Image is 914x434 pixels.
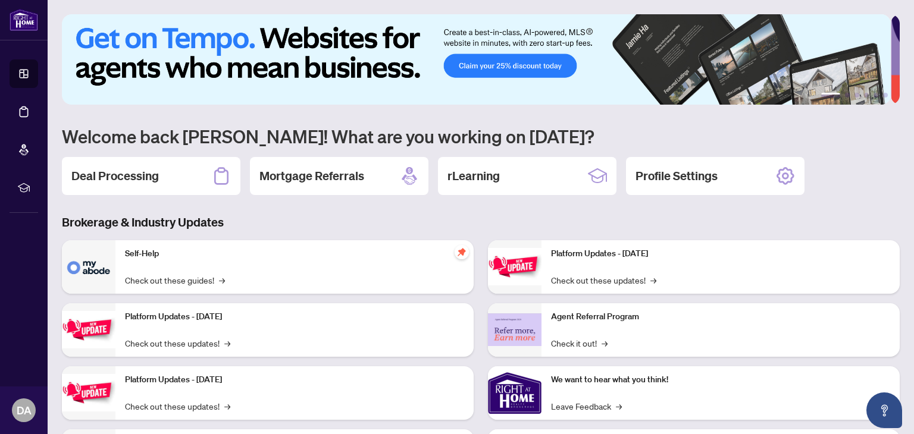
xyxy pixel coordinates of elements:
span: → [616,400,622,413]
a: Check out these updates!→ [125,400,230,413]
img: Platform Updates - September 16, 2025 [62,311,115,348]
img: Platform Updates - July 21, 2025 [62,374,115,411]
img: logo [10,9,38,31]
span: → [602,336,608,350]
button: Open asap [866,392,902,428]
a: Check out these updates!→ [125,336,230,350]
img: Agent Referral Program [488,313,541,346]
a: Leave Feedback→ [551,400,622,413]
button: 3 [854,93,859,98]
p: Self-Help [125,247,464,260]
p: Agent Referral Program [551,310,890,323]
p: We want to hear what you think! [551,373,890,386]
img: We want to hear what you think! [488,366,541,420]
img: Self-Help [62,240,115,294]
p: Platform Updates - [DATE] [551,247,890,260]
span: DA [17,402,32,419]
h3: Brokerage & Industry Updates [62,214,900,231]
p: Platform Updates - [DATE] [125,373,464,386]
h2: Deal Processing [71,168,159,184]
button: 6 [883,93,888,98]
span: → [650,273,656,287]
span: → [219,273,225,287]
a: Check out these updates!→ [551,273,656,287]
h1: Welcome back [PERSON_NAME]! What are you working on [DATE]? [62,125,900,147]
span: → [224,336,230,350]
h2: Mortgage Referrals [259,168,364,184]
img: Platform Updates - June 23, 2025 [488,248,541,285]
a: Check it out!→ [551,336,608,350]
button: 1 [821,93,840,98]
button: 4 [864,93,869,98]
span: pushpin [455,245,469,259]
button: 2 [845,93,850,98]
a: Check out these guides!→ [125,273,225,287]
h2: rLearning [447,168,500,184]
button: 5 [874,93,878,98]
p: Platform Updates - [DATE] [125,310,464,323]
span: → [224,400,230,413]
h2: Profile Settings [636,168,718,184]
img: Slide 0 [62,14,891,105]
